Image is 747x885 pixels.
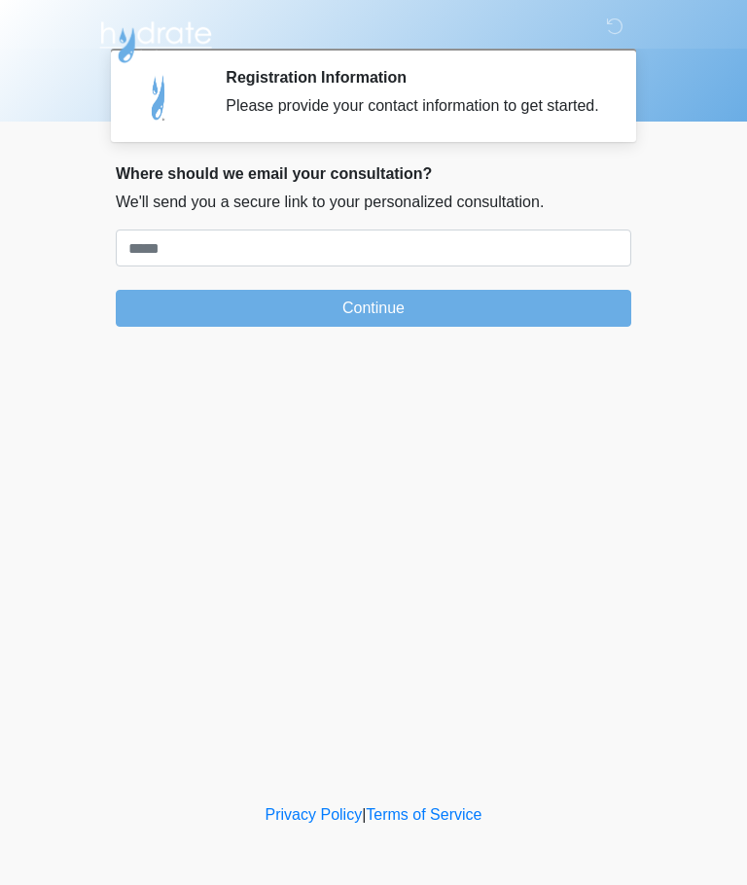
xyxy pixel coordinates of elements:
[366,806,481,823] a: Terms of Service
[130,68,189,126] img: Agent Avatar
[266,806,363,823] a: Privacy Policy
[116,290,631,327] button: Continue
[362,806,366,823] a: |
[116,191,631,214] p: We'll send you a secure link to your personalized consultation.
[96,15,215,64] img: Hydrate IV Bar - Arcadia Logo
[226,94,602,118] div: Please provide your contact information to get started.
[116,164,631,183] h2: Where should we email your consultation?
